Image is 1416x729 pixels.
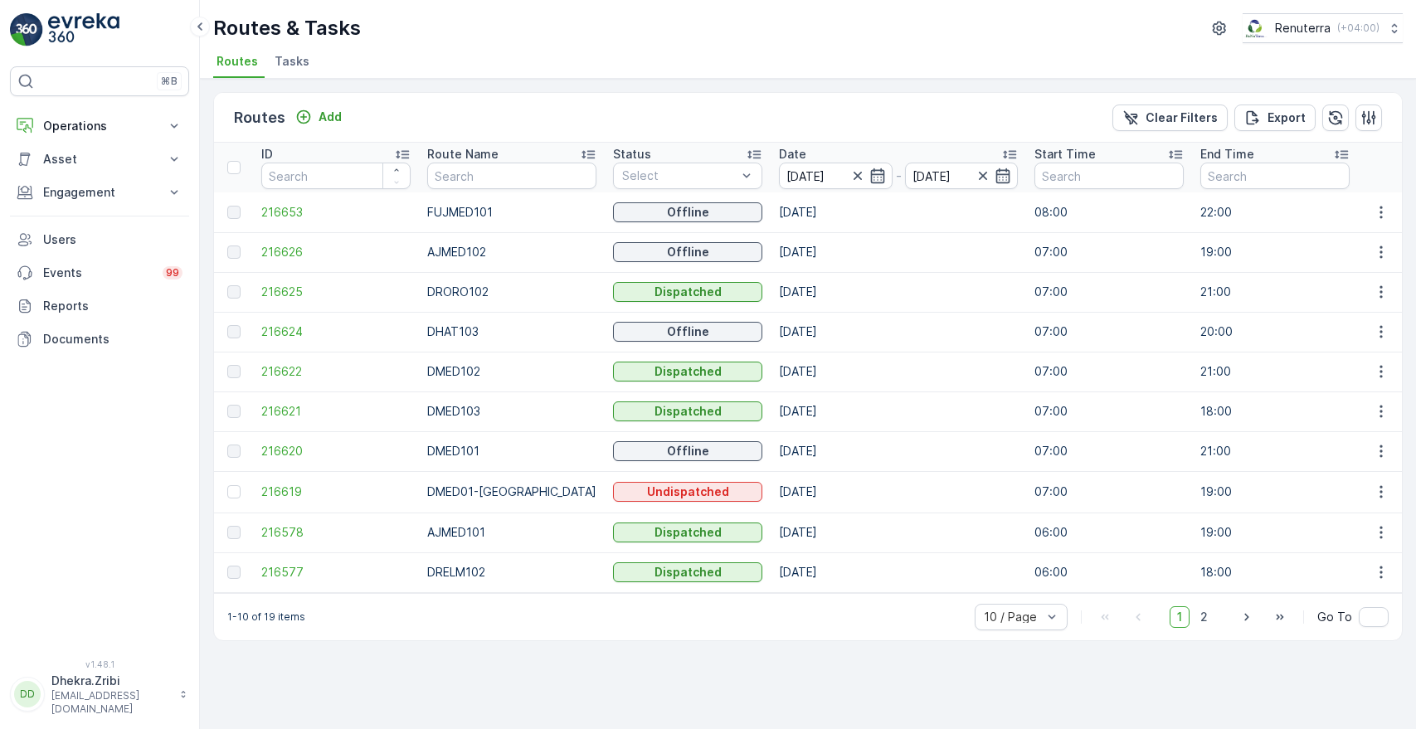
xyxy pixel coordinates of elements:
[234,106,285,129] p: Routes
[419,552,605,592] td: DRELM102
[14,681,41,707] div: DD
[1192,232,1358,272] td: 19:00
[779,146,806,163] p: Date
[1243,19,1268,37] img: Screenshot_2024-07-26_at_13.33.01.png
[227,610,305,624] p: 1-10 of 19 items
[647,484,729,500] p: Undispatched
[261,524,411,541] a: 216578
[275,53,309,70] span: Tasks
[261,403,411,420] span: 216621
[654,524,722,541] p: Dispatched
[10,13,43,46] img: logo
[261,323,411,340] span: 216624
[667,244,709,260] p: Offline
[1026,552,1192,592] td: 06:00
[622,168,737,184] p: Select
[10,673,189,716] button: DDDhekra.Zribi[EMAIL_ADDRESS][DOMAIN_NAME]
[771,513,1026,552] td: [DATE]
[227,206,241,219] div: Toggle Row Selected
[1234,104,1316,131] button: Export
[227,526,241,539] div: Toggle Row Selected
[1026,391,1192,431] td: 07:00
[48,13,119,46] img: logo_light-DOdMpM7g.png
[1026,352,1192,391] td: 07:00
[43,151,156,168] p: Asset
[43,331,182,347] p: Documents
[10,256,189,289] a: Events99
[43,118,156,134] p: Operations
[419,352,605,391] td: DMED102
[1200,146,1254,163] p: End Time
[10,176,189,209] button: Engagement
[771,272,1026,312] td: [DATE]
[1026,272,1192,312] td: 07:00
[1026,471,1192,513] td: 07:00
[10,289,189,323] a: Reports
[227,365,241,378] div: Toggle Row Selected
[419,192,605,232] td: FUJMED101
[1192,312,1358,352] td: 20:00
[227,485,241,498] div: Toggle Row Selected
[227,285,241,299] div: Toggle Row Selected
[771,431,1026,471] td: [DATE]
[427,146,499,163] p: Route Name
[1192,471,1358,513] td: 19:00
[1026,192,1192,232] td: 08:00
[217,53,258,70] span: Routes
[319,109,342,125] p: Add
[419,431,605,471] td: DMED101
[613,441,762,461] button: Offline
[905,163,1019,189] input: dd/mm/yyyy
[613,362,762,382] button: Dispatched
[43,231,182,248] p: Users
[10,143,189,176] button: Asset
[771,552,1026,592] td: [DATE]
[427,163,596,189] input: Search
[1268,109,1306,126] p: Export
[419,513,605,552] td: AJMED101
[261,204,411,221] a: 216653
[43,184,156,201] p: Engagement
[1192,272,1358,312] td: 21:00
[654,564,722,581] p: Dispatched
[10,109,189,143] button: Operations
[227,405,241,418] div: Toggle Row Selected
[419,391,605,431] td: DMED103
[613,401,762,421] button: Dispatched
[1192,513,1358,552] td: 19:00
[1026,431,1192,471] td: 07:00
[1146,109,1218,126] p: Clear Filters
[1317,609,1352,625] span: Go To
[227,566,241,579] div: Toggle Row Selected
[771,471,1026,513] td: [DATE]
[1192,192,1358,232] td: 22:00
[613,202,762,222] button: Offline
[10,323,189,356] a: Documents
[1337,22,1380,35] p: ( +04:00 )
[43,298,182,314] p: Reports
[419,471,605,513] td: DMED01-[GEOGRAPHIC_DATA]
[261,284,411,300] a: 216625
[771,352,1026,391] td: [DATE]
[261,363,411,380] span: 216622
[1243,13,1403,43] button: Renuterra(+04:00)
[613,562,762,582] button: Dispatched
[667,204,709,221] p: Offline
[289,107,348,127] button: Add
[419,312,605,352] td: DHAT103
[771,312,1026,352] td: [DATE]
[161,75,178,88] p: ⌘B
[1275,20,1331,36] p: Renuterra
[1200,163,1350,189] input: Search
[1034,146,1096,163] p: Start Time
[261,146,273,163] p: ID
[261,244,411,260] span: 216626
[1192,352,1358,391] td: 21:00
[613,522,762,542] button: Dispatched
[261,564,411,581] a: 216577
[1026,232,1192,272] td: 07:00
